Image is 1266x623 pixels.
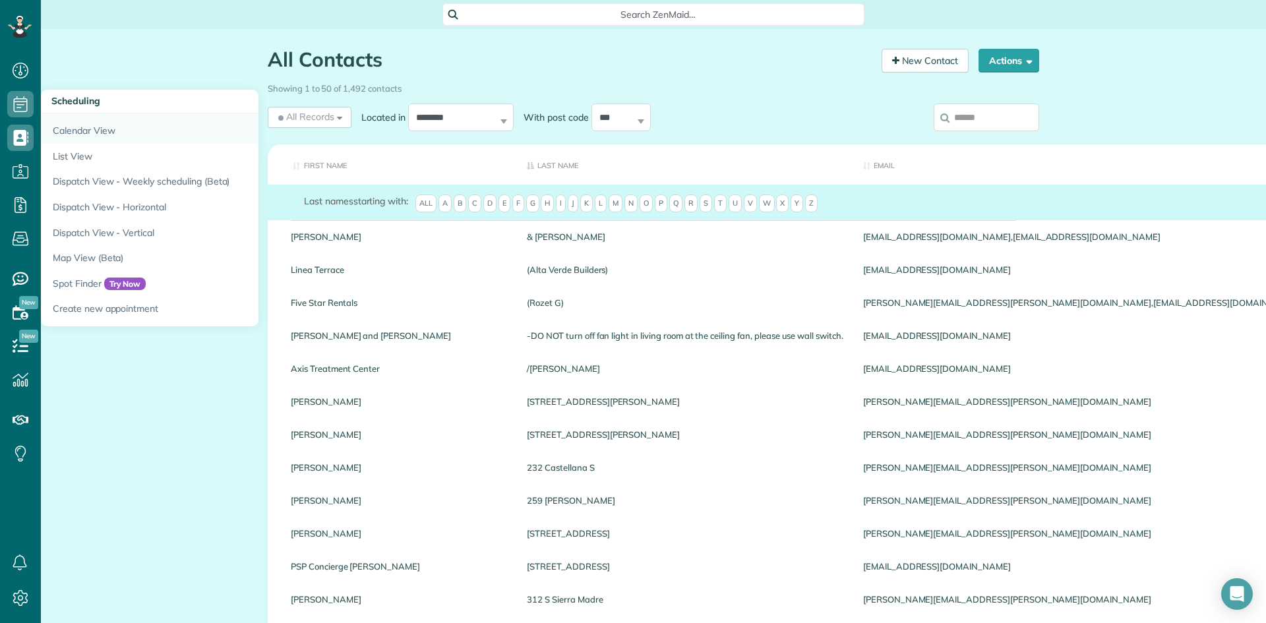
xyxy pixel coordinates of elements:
a: List View [41,144,371,169]
a: [PERSON_NAME] [291,430,507,439]
span: Try Now [104,278,146,291]
span: All [415,194,437,213]
span: J [568,194,578,213]
a: Calendar View [41,113,371,144]
label: starting with: [304,194,408,208]
a: [STREET_ADDRESS] [527,529,843,538]
span: D [483,194,497,213]
a: Five Star Rentals [291,298,507,307]
a: /[PERSON_NAME] [527,364,843,373]
a: Spot FinderTry Now [41,271,371,297]
span: V [744,194,757,213]
a: [PERSON_NAME] [291,397,507,406]
a: Dispatch View - Vertical [41,220,371,246]
span: E [498,194,510,213]
a: [STREET_ADDRESS][PERSON_NAME] [527,397,843,406]
span: M [609,194,622,213]
a: [PERSON_NAME] [291,463,507,472]
span: H [541,194,554,213]
span: Z [805,194,818,213]
a: Axis Treatment Center [291,364,507,373]
th: First Name: activate to sort column ascending [268,144,517,185]
div: Open Intercom Messenger [1221,578,1253,610]
a: [PERSON_NAME] [291,232,507,241]
span: C [468,194,481,213]
a: Map View (Beta) [41,245,371,271]
span: G [526,194,539,213]
a: [STREET_ADDRESS][PERSON_NAME] [527,430,843,439]
a: 312 S Sierra Madre [527,595,843,604]
span: Scheduling [51,95,100,107]
span: R [684,194,698,213]
a: PSP Concierge [PERSON_NAME] [291,562,507,571]
a: New Contact [882,49,969,73]
button: Actions [979,49,1039,73]
span: S [700,194,712,213]
span: B [454,194,466,213]
a: 232 Castellana S [527,463,843,472]
span: U [729,194,742,213]
a: [PERSON_NAME] [291,496,507,505]
a: Dispatch View - Horizontal [41,194,371,220]
span: X [776,194,789,213]
a: [PERSON_NAME] [291,529,507,538]
span: New [19,330,38,343]
span: Y [791,194,803,213]
a: (Alta Verde Builders) [527,265,843,274]
a: Linea Terrace [291,265,507,274]
a: (Rozet G) [527,298,843,307]
span: N [624,194,638,213]
label: Located in [351,111,408,124]
span: Last names [304,195,353,207]
span: Q [669,194,682,213]
a: [PERSON_NAME] and [PERSON_NAME] [291,331,507,340]
label: With post code [514,111,591,124]
span: T [714,194,727,213]
span: L [595,194,607,213]
span: O [640,194,653,213]
span: P [655,194,667,213]
span: W [759,194,775,213]
span: All Records [276,110,334,123]
a: 259 [PERSON_NAME] [527,496,843,505]
a: [STREET_ADDRESS] [527,562,843,571]
div: Showing 1 to 50 of 1,492 contacts [268,77,1039,95]
a: -DO NOT turn off fan light in living room at the ceiling fan, please use wall switch. [527,331,843,340]
a: Dispatch View - Weekly scheduling (Beta) [41,169,371,194]
span: K [580,194,593,213]
h1: All Contacts [268,49,872,71]
span: New [19,296,38,309]
span: I [556,194,566,213]
span: A [438,194,452,213]
a: & [PERSON_NAME] [527,232,843,241]
a: Create new appointment [41,296,371,326]
th: Last Name: activate to sort column descending [517,144,853,185]
span: F [512,194,524,213]
a: [PERSON_NAME] [291,595,507,604]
